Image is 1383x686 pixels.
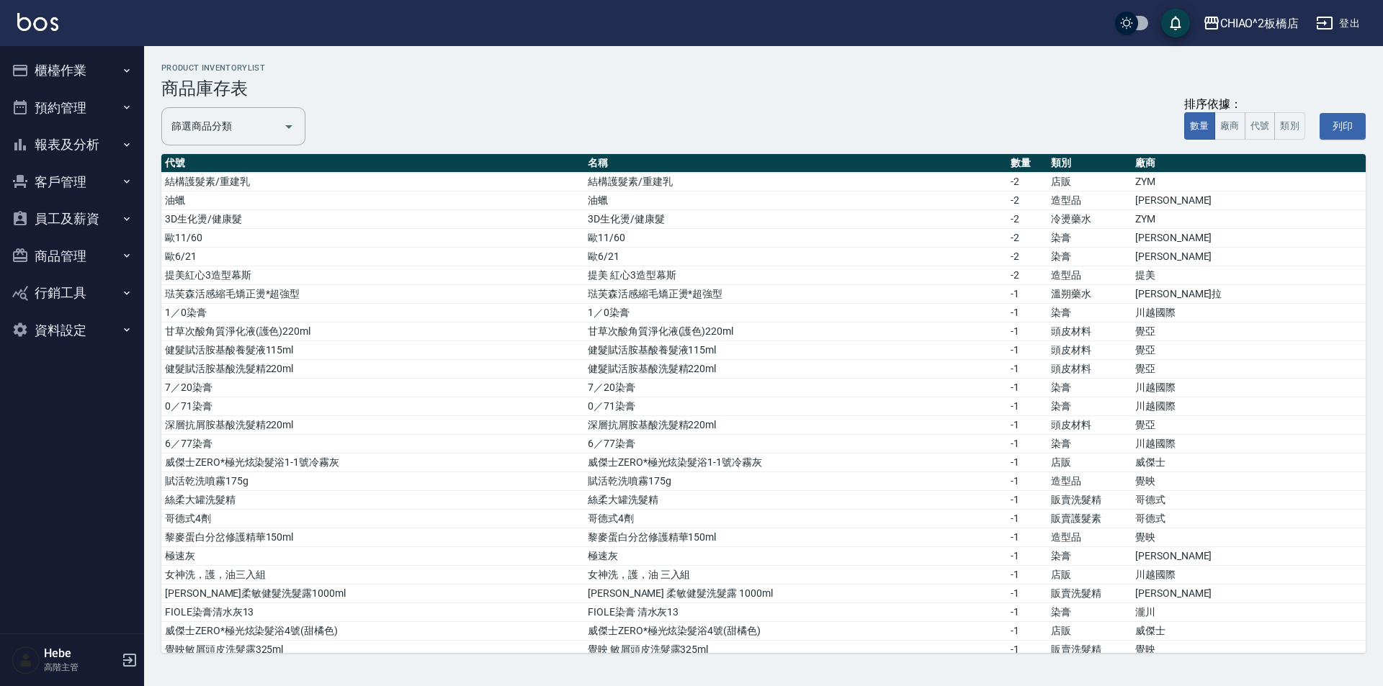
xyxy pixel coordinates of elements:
[161,341,584,360] td: 健髮賦活胺基酸養髮液115ml
[1007,453,1047,472] td: -1
[1007,210,1047,229] td: -2
[1132,472,1366,491] td: 覺映
[161,304,584,322] td: 1／0染膏
[1132,510,1366,528] td: 哥德式
[584,154,1007,173] th: 名稱
[1132,491,1366,510] td: 哥德式
[1047,603,1132,622] td: 染膏
[1007,491,1047,510] td: -1
[161,641,584,659] td: 覺映敏屑頭皮洗髮露325ml
[1047,416,1132,435] td: 頭皮材料
[1047,248,1132,266] td: 染膏
[1132,322,1366,341] td: 覺亞
[1132,528,1366,547] td: 覺映
[1132,416,1366,435] td: 覺亞
[1132,229,1366,248] td: [PERSON_NAME]
[1047,510,1132,528] td: 販賣護髮素
[161,585,584,603] td: [PERSON_NAME]柔敏健髮洗髮露1000ml
[1007,472,1047,491] td: -1
[168,114,277,139] input: 分類名稱
[1047,547,1132,566] td: 染膏
[1007,379,1047,397] td: -1
[1047,585,1132,603] td: 販賣洗髮精
[584,191,1007,210] td: 油蠟
[584,472,1007,491] td: 賦活乾洗噴霧175g
[584,622,1007,641] td: 威傑士ZERO*極光炫染髮浴4號(甜橘色)
[1007,173,1047,191] td: -2
[1132,435,1366,453] td: 川越國際
[1132,641,1366,659] td: 覺映
[1007,622,1047,641] td: -1
[1132,285,1366,304] td: [PERSON_NAME]拉
[1007,566,1047,585] td: -1
[1047,154,1132,173] th: 類別
[584,491,1007,510] td: 絲柔大罐洗髮精
[1007,304,1047,322] td: -1
[44,661,117,674] p: 高階主管
[277,115,300,138] button: Open
[1007,154,1047,173] th: 數量
[584,322,1007,341] td: 甘草次酸角質淨化液(護色)220ml
[1132,248,1366,266] td: [PERSON_NAME]
[1161,9,1190,37] button: save
[584,285,1007,304] td: 琺芙森活感縮毛矯正燙*超強型
[584,416,1007,435] td: 深層抗屑胺基酸洗髮精220ml
[161,210,584,229] td: 3D生化燙/健康髮
[1007,547,1047,566] td: -1
[161,528,584,547] td: 黎麥蛋白分岔修護精華150ml
[1007,285,1047,304] td: -1
[1184,97,1305,112] div: 排序依據：
[6,312,138,349] button: 資料設定
[6,89,138,127] button: 預約管理
[1132,266,1366,285] td: 提美
[1310,10,1366,37] button: 登出
[584,435,1007,453] td: 6／77染膏
[1214,112,1245,140] button: 廠商
[161,63,1366,73] h2: product inventoryList
[1132,173,1366,191] td: ZYM
[1047,641,1132,659] td: 販賣洗髮精
[1047,566,1132,585] td: 店販
[1007,397,1047,416] td: -1
[1047,304,1132,322] td: 染膏
[1320,113,1366,140] button: 列印
[1274,112,1305,140] button: 類別
[161,379,584,397] td: 7／20染膏
[1047,285,1132,304] td: 溫朔藥水
[17,13,58,31] img: Logo
[1047,266,1132,285] td: 造型品
[584,585,1007,603] td: [PERSON_NAME] 柔敏健髮洗髮露 1000ml
[584,173,1007,191] td: 結構護髮素/重建乳
[6,200,138,238] button: 員工及薪資
[161,266,584,285] td: 提美紅心3造型幕斯
[584,248,1007,266] td: 歐6/21
[1047,622,1132,641] td: 店販
[161,510,584,528] td: 哥德式4劑
[6,163,138,201] button: 客戶管理
[1007,603,1047,622] td: -1
[161,154,584,173] th: 代號
[1220,14,1299,32] div: CHIAO^2板橋店
[1132,341,1366,360] td: 覺亞
[584,510,1007,528] td: 哥德式4劑
[161,603,584,622] td: FIOLE染膏清水灰13
[1007,341,1047,360] td: -1
[1132,379,1366,397] td: 川越國際
[1047,528,1132,547] td: 造型品
[584,304,1007,322] td: 1／0染膏
[1132,585,1366,603] td: [PERSON_NAME]
[1047,360,1132,379] td: 頭皮材料
[1007,322,1047,341] td: -1
[6,126,138,163] button: 報表及分析
[1007,641,1047,659] td: -1
[1132,547,1366,566] td: [PERSON_NAME]
[584,210,1007,229] td: 3D生化燙/健康髮
[584,229,1007,248] td: 歐11/60
[1132,622,1366,641] td: 威傑士
[1007,585,1047,603] td: -1
[1132,603,1366,622] td: 瀧川
[161,435,584,453] td: 6／77染膏
[1047,229,1132,248] td: 染膏
[584,603,1007,622] td: FIOLE染膏 清水灰13
[1047,397,1132,416] td: 染膏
